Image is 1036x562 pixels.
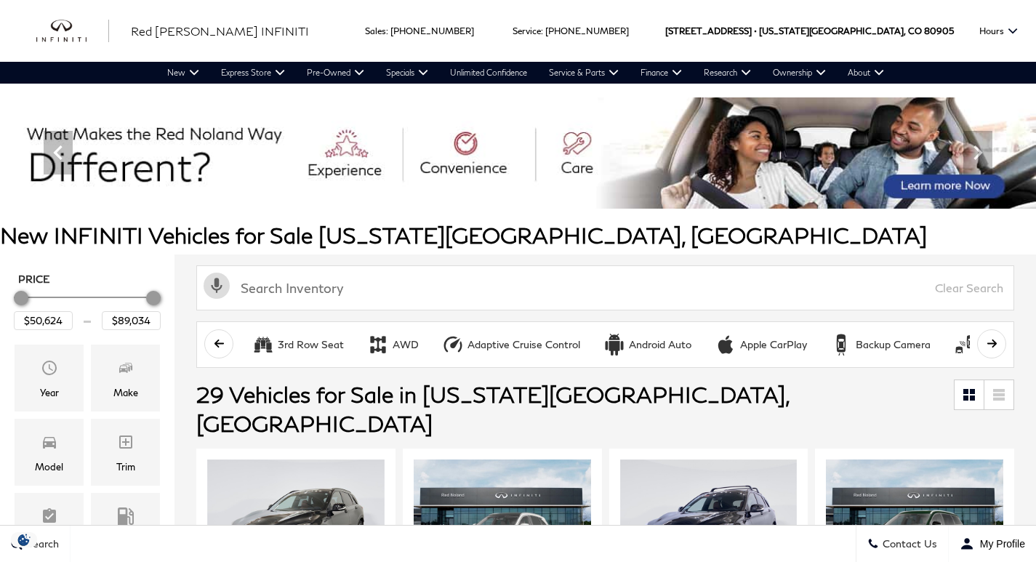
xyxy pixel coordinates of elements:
[196,381,789,436] span: 29 Vehicles for Sale in [US_STATE][GEOGRAPHIC_DATA], [GEOGRAPHIC_DATA]
[442,334,464,356] div: Adaptive Cruise Control
[367,334,389,356] div: AWD
[196,265,1014,310] input: Search Inventory
[146,291,161,305] div: Maximum Price
[434,329,588,360] button: Adaptive Cruise ControlAdaptive Cruise Control
[390,25,474,36] a: [PHONE_NUMBER]
[440,182,454,196] span: Go to slide 1
[131,24,309,38] span: Red [PERSON_NAME] INFINITI
[693,62,762,84] a: Research
[36,20,109,43] a: infiniti
[278,338,344,351] div: 3rd Row Seat
[521,182,536,196] span: Go to slide 5
[252,334,274,356] div: 3rd Row Seat
[439,62,538,84] a: Unlimited Confidence
[117,504,134,533] span: Fueltype
[359,329,427,360] button: AWDAWD
[41,430,58,459] span: Model
[562,182,577,196] span: Go to slide 7
[14,286,161,330] div: Price
[630,62,693,84] a: Finance
[23,538,59,550] span: Search
[14,291,28,305] div: Minimum Price
[296,62,375,84] a: Pre-Owned
[963,131,992,174] div: Next
[41,504,58,533] span: Features
[131,23,309,40] a: Red [PERSON_NAME] INFINITI
[393,338,419,351] div: AWD
[7,532,41,547] section: Click to Open Cookie Consent Modal
[501,182,515,196] span: Go to slide 4
[541,25,543,36] span: :
[244,329,352,360] button: 3rd Row Seat3rd Row Seat
[91,493,160,560] div: FueltypeFueltype
[375,62,439,84] a: Specials
[629,338,691,351] div: Android Auto
[14,311,73,330] input: Minimum
[117,430,134,459] span: Trim
[467,338,580,351] div: Adaptive Cruise Control
[36,20,109,43] img: INFINITI
[102,311,161,330] input: Maximum
[762,62,837,84] a: Ownership
[977,329,1006,358] button: scroll right
[156,62,210,84] a: New
[113,385,138,401] div: Make
[513,25,541,36] span: Service
[91,419,160,486] div: TrimTrim
[204,273,230,299] svg: Click to toggle on voice search
[879,538,937,550] span: Contact Us
[856,338,931,351] div: Backup Camera
[117,356,134,385] span: Make
[837,62,895,84] a: About
[740,338,807,351] div: Apple CarPlay
[204,329,233,358] button: scroll left
[41,356,58,385] span: Year
[210,62,296,84] a: Express Store
[44,131,73,174] div: Previous
[545,25,629,36] a: [PHONE_NUMBER]
[822,329,939,360] button: Backup CameraBackup Camera
[582,182,597,196] span: Go to slide 8
[603,334,625,356] div: Android Auto
[830,334,852,356] div: Backup Camera
[91,345,160,412] div: MakeMake
[15,493,84,560] div: FeaturesFeatures
[949,526,1036,562] button: Open user profile menu
[481,182,495,196] span: Go to slide 3
[365,25,386,36] span: Sales
[40,385,59,401] div: Year
[542,182,556,196] span: Go to slide 6
[595,329,699,360] button: Android AutoAndroid Auto
[15,345,84,412] div: YearYear
[116,459,135,475] div: Trim
[707,329,815,360] button: Apple CarPlayApple CarPlay
[386,25,388,36] span: :
[35,459,63,475] div: Model
[18,273,156,286] h5: Price
[538,62,630,84] a: Service & Parts
[954,334,976,356] div: Blind Spot Monitor
[715,334,736,356] div: Apple CarPlay
[665,25,954,36] a: [STREET_ADDRESS] • [US_STATE][GEOGRAPHIC_DATA], CO 80905
[7,532,41,547] img: Opt-Out Icon
[156,62,895,84] nav: Main Navigation
[974,538,1025,550] span: My Profile
[460,182,475,196] span: Go to slide 2
[15,419,84,486] div: ModelModel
